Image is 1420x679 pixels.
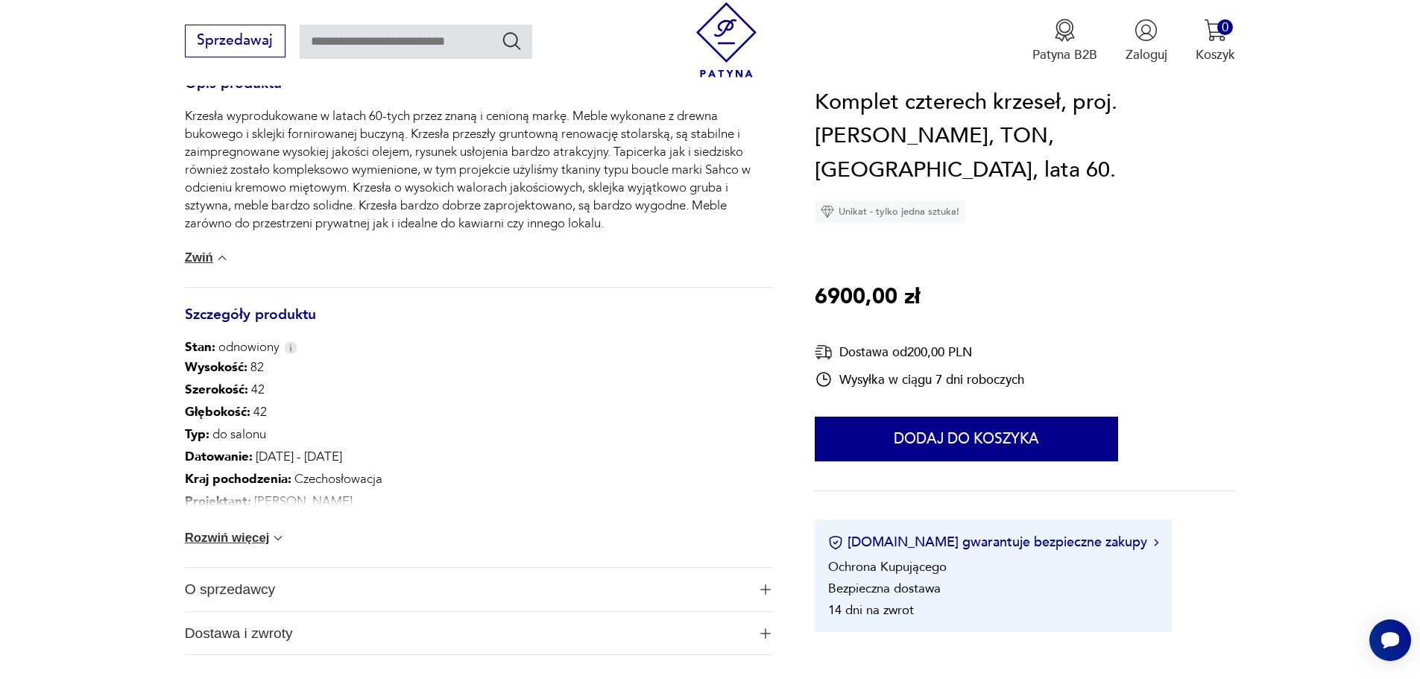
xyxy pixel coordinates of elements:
[185,379,470,401] p: 42
[185,36,285,48] a: Sprzedawaj
[185,250,230,265] button: Zwiń
[185,381,248,398] b: Szerokość :
[815,417,1118,462] button: Dodaj do koszyka
[1154,539,1158,546] img: Ikona strzałki w prawo
[821,206,834,219] img: Ikona diamentu
[185,25,285,57] button: Sprzedawaj
[185,423,470,446] p: do salonu
[185,490,470,513] p: [PERSON_NAME]
[185,531,286,546] button: Rozwiń więcej
[185,356,470,379] p: 82
[185,448,253,465] b: Datowanie :
[815,86,1235,188] h1: Komplet czterech krzeseł, proj. [PERSON_NAME], TON, [GEOGRAPHIC_DATA], lata 60.
[828,535,843,550] img: Ikona certyfikatu
[501,30,523,51] button: Szukaj
[1032,19,1097,63] button: Patyna B2B
[828,602,914,619] li: 14 dni na zwrot
[1196,46,1235,63] p: Koszyk
[1135,19,1158,42] img: Ikonka użytkownika
[815,281,920,315] p: 6900,00 zł
[185,309,772,339] h3: Szczegóły produktu
[185,446,470,468] p: [DATE] - [DATE]
[185,612,772,655] button: Ikona plusaDostawa i zwroty
[185,568,748,611] span: O sprzedawcy
[815,344,833,362] img: Ikona dostawy
[1217,19,1233,35] div: 0
[185,612,748,655] span: Dostawa i zwroty
[185,568,772,611] button: Ikona plusaO sprzedawcy
[1032,46,1097,63] p: Patyna B2B
[815,201,965,224] div: Unikat - tylko jedna sztuka!
[284,341,297,354] img: Info icon
[1369,619,1411,661] iframe: Smartsupp widget button
[1126,19,1167,63] button: Zaloguj
[185,107,772,233] p: Krzesła wyprodukowane w latach 60-tych przez znaną i cenioną markę. Meble wykonane z drewna bukow...
[185,78,772,108] h3: Opis produktu
[185,338,215,356] b: Stan:
[815,371,1024,389] div: Wysyłka w ciągu 7 dni roboczych
[760,584,771,595] img: Ikona plusa
[828,534,1158,552] button: [DOMAIN_NAME] gwarantuje bezpieczne zakupy
[1032,19,1097,63] a: Ikona medaluPatyna B2B
[828,581,941,598] li: Bezpieczna dostawa
[1196,19,1235,63] button: 0Koszyk
[815,344,1024,362] div: Dostawa od 200,00 PLN
[185,468,470,490] p: Czechosłowacja
[760,628,771,639] img: Ikona plusa
[185,470,291,487] b: Kraj pochodzenia :
[185,338,280,356] span: odnowiony
[185,493,251,510] b: Projektant :
[1126,46,1167,63] p: Zaloguj
[185,403,250,420] b: Głębokość :
[185,426,209,443] b: Typ :
[185,401,470,423] p: 42
[828,559,947,576] li: Ochrona Kupującego
[185,359,247,376] b: Wysokość :
[689,2,764,78] img: Patyna - sklep z meblami i dekoracjami vintage
[1204,19,1227,42] img: Ikona koszyka
[271,531,285,546] img: chevron down
[1053,19,1076,42] img: Ikona medalu
[215,250,230,265] img: chevron down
